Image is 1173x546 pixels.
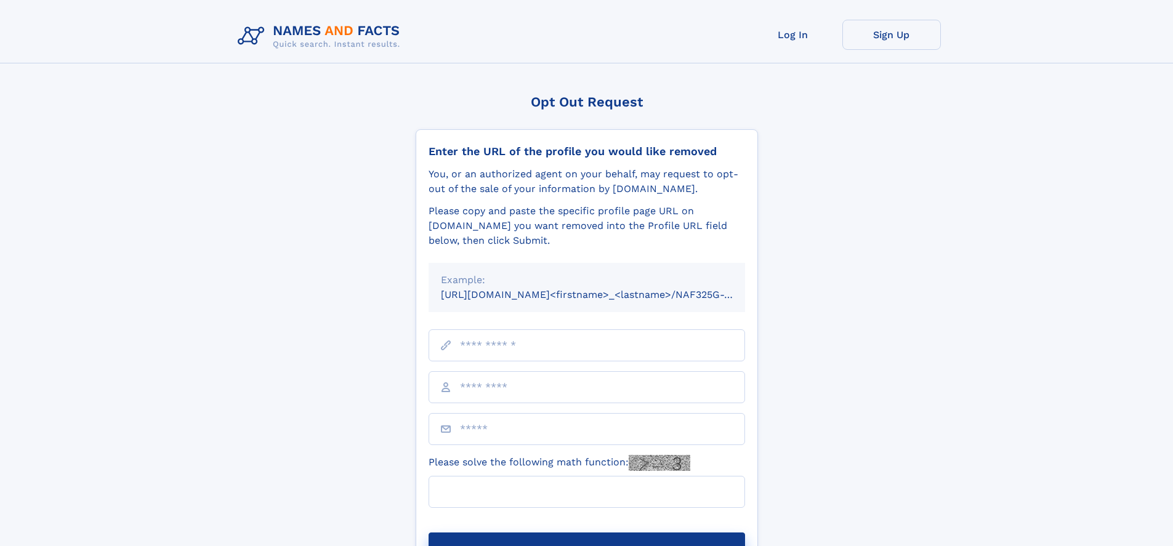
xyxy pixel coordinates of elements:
[233,20,410,53] img: Logo Names and Facts
[416,94,758,110] div: Opt Out Request
[441,273,733,287] div: Example:
[842,20,941,50] a: Sign Up
[441,289,768,300] small: [URL][DOMAIN_NAME]<firstname>_<lastname>/NAF325G-xxxxxxxx
[744,20,842,50] a: Log In
[429,204,745,248] div: Please copy and paste the specific profile page URL on [DOMAIN_NAME] you want removed into the Pr...
[429,167,745,196] div: You, or an authorized agent on your behalf, may request to opt-out of the sale of your informatio...
[429,455,690,471] label: Please solve the following math function:
[429,145,745,158] div: Enter the URL of the profile you would like removed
